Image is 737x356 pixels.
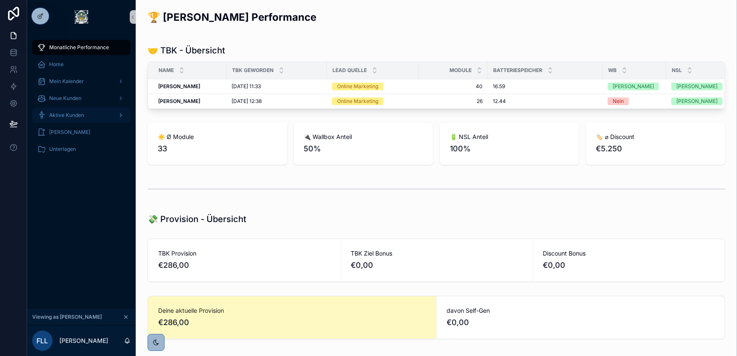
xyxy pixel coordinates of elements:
span: 40 [424,83,483,90]
span: €0,00 [351,259,522,271]
span: €286,00 [158,317,426,328]
span: NSL [672,67,682,74]
span: TBK Ziel Bonus [351,249,522,258]
span: 12.44 [493,98,506,105]
span: 100% [450,143,569,155]
span: 🏷 ⌀ Discount [596,133,715,141]
span: [DATE] 12:38 [232,98,262,105]
span: €286,00 [158,259,330,271]
strong: [PERSON_NAME] [158,98,200,104]
h1: 🤝 TBK - Übersicht [148,44,225,56]
span: Neue Kunden [49,95,81,102]
a: Aktive Kunden [32,108,131,123]
span: Discount Bonus [543,249,715,258]
span: Home [49,61,64,68]
span: [PERSON_NAME] [49,129,90,136]
h1: 💸 Provision - Übersicht [148,213,246,225]
span: FLL [37,336,48,346]
h2: 🏆 [PERSON_NAME] Performance [148,10,316,24]
div: Nein [613,97,624,105]
span: 16.59 [493,83,505,90]
strong: [PERSON_NAME] [158,83,200,89]
span: Monatliche Performance [49,44,109,51]
span: WB [608,67,617,74]
span: €5.250 [596,143,715,155]
div: Online Marketing [337,97,378,105]
span: €0,00 [447,317,715,328]
span: Deine aktuelle Provision [158,306,426,315]
div: [PERSON_NAME] [613,83,654,90]
span: 50% [304,143,423,155]
span: davon Self-Gen [447,306,715,315]
span: [DATE] 11:33 [232,83,261,90]
span: Batteriespeicher [493,67,542,74]
span: Module [449,67,472,74]
span: Aktive Kunden [49,112,84,119]
a: Monatliche Performance [32,40,131,55]
span: ☀️ Ø Module [158,133,277,141]
span: 🔋 NSL Anteil [450,133,569,141]
span: Name [159,67,174,74]
span: €0,00 [543,259,715,271]
p: [PERSON_NAME] [59,337,108,345]
a: Unterlagen [32,142,131,157]
a: Neue Kunden [32,91,131,106]
span: Unterlagen [49,146,76,153]
div: [PERSON_NAME] [676,97,717,105]
div: scrollable content [27,34,136,168]
span: 26 [424,98,483,105]
div: [PERSON_NAME] [676,83,717,90]
a: Home [32,57,131,72]
div: Online Marketing [337,83,378,90]
span: 33 [158,143,277,155]
span: TBK geworden [232,67,274,74]
img: App logo [75,10,88,24]
span: Mein Kalender [49,78,84,85]
span: TBK Provision [158,249,330,258]
span: 🔌 Wallbox Anteil [304,133,423,141]
a: Mein Kalender [32,74,131,89]
span: Lead Quelle [332,67,367,74]
a: [PERSON_NAME] [32,125,131,140]
span: Viewing as [PERSON_NAME] [32,314,102,320]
